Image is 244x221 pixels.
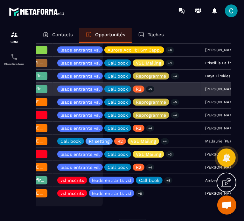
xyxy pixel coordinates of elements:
p: Tâches [148,32,164,38]
img: logo [9,6,66,17]
p: vsl inscrits [60,191,84,196]
p: R2 [117,139,123,143]
p: R1 setting [89,139,109,143]
span: Rdv confirmé ✅ [19,86,55,91]
p: Call book [139,178,159,183]
p: +8 [136,190,144,197]
a: Opportunités [79,28,132,43]
p: leads entrants vsl [92,191,131,196]
p: leads entrants vsl [60,165,100,169]
p: Aurore Acc. 1:1 6m 3app. [108,48,161,52]
p: leads entrants vsl [60,61,100,65]
p: Opportunités [95,32,125,38]
span: Rdv confirmé ✅ [19,73,55,78]
p: R2 [136,165,141,169]
p: leads entrants vsl [60,87,100,91]
p: leads entrants vsl [60,74,100,78]
p: vsl inscrits [60,178,84,183]
p: Call book [108,165,128,169]
p: +4 [171,112,179,119]
a: Tâches [132,28,170,43]
img: scheduler [10,53,18,61]
p: Call book [108,100,128,104]
div: Ouvrir le chat [217,196,236,215]
p: Call book [108,61,128,65]
p: leads entrants vsl [60,152,100,156]
p: +5 [171,99,179,106]
span: Rdv confirmé ✅ [19,177,55,183]
img: formation [10,31,18,38]
p: VSL Mailing [136,152,161,156]
p: R2 [136,126,141,130]
p: Call book [108,113,128,117]
p: VSL Mailing [136,61,161,65]
p: Call book [108,87,128,91]
p: Reprogrammé [136,74,166,78]
p: Contacts [52,32,73,38]
p: leads entrants vsl [60,126,100,130]
p: +5 [164,177,172,184]
p: leads entrants vsl [60,48,100,52]
p: leads entrants vsl [92,178,131,183]
p: Call book [60,139,81,143]
p: +3 [166,60,174,66]
a: schedulerschedulerPlanificateur [2,48,27,71]
p: Call book [108,126,128,130]
p: CRM [2,40,27,44]
p: +4 [161,138,169,145]
p: +5 [146,86,154,93]
p: +4 [171,73,179,79]
p: Call book [108,152,128,156]
p: +4 [146,125,154,132]
p: +3 [166,151,174,158]
a: Contacts [36,28,79,43]
p: R2 [136,87,141,91]
p: VSL Mailing [131,139,156,143]
p: Planificateur [2,62,27,66]
a: formationformationCRM [2,26,27,48]
p: +4 [146,164,154,171]
p: Reprogrammé [136,100,166,104]
p: Reprogrammé [136,113,166,117]
p: Call book [108,74,128,78]
p: +6 [166,47,174,53]
p: leads entrants vsl [60,100,100,104]
p: leads entrants vsl [60,113,100,117]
